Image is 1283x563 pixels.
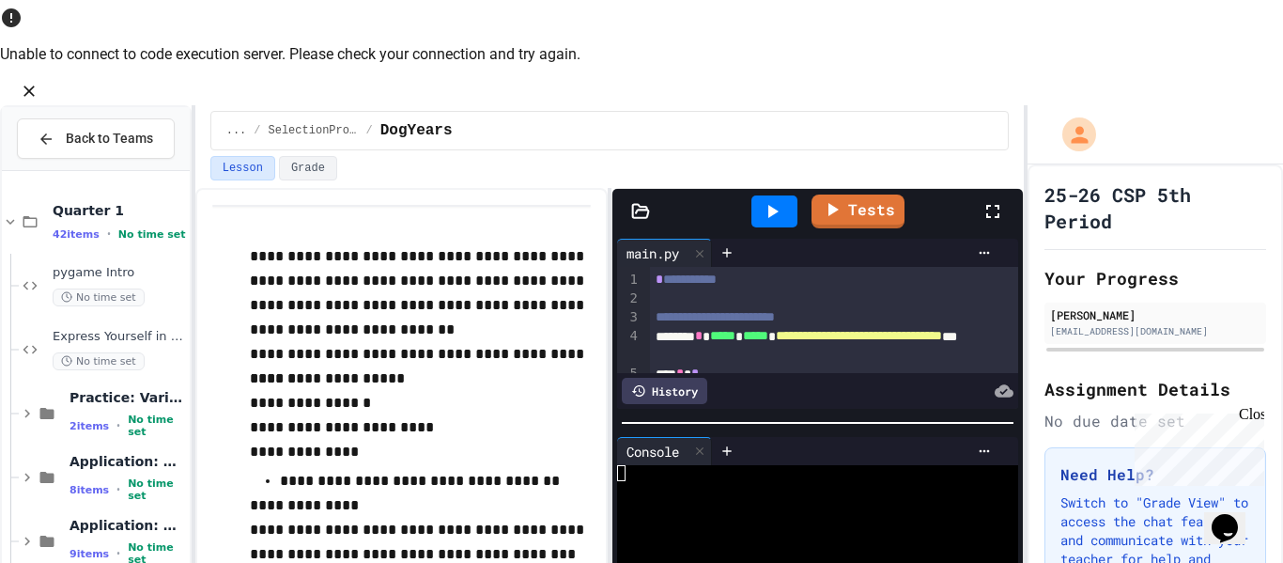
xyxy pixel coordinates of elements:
button: Grade [279,156,337,180]
a: Tests [812,195,904,228]
span: / [366,123,373,138]
iframe: chat widget [1127,406,1264,486]
span: 2 items [70,420,109,432]
span: / [254,123,260,138]
button: Back to Teams [17,118,175,159]
span: Quarter 1 [53,202,186,219]
h1: 25-26 CSP 5th Period [1044,181,1266,234]
span: Practice: Variables/Print [70,389,186,406]
div: No due date set [1044,410,1266,432]
span: Application: Variables/Print [70,453,186,470]
h3: Need Help? [1060,463,1250,486]
span: Express Yourself in Python! [53,329,186,345]
span: DogYears [380,119,453,142]
span: No time set [53,352,145,370]
div: History [622,378,707,404]
span: ... [226,123,247,138]
span: No time set [53,289,145,306]
span: • [116,546,120,561]
div: [PERSON_NAME] [1050,306,1260,323]
div: 2 [617,289,641,308]
span: • [116,482,120,497]
div: Console [617,437,712,465]
div: main.py [617,239,712,267]
iframe: chat widget [1204,488,1264,544]
span: 9 items [70,548,109,560]
div: My Account [1043,113,1101,156]
div: [EMAIL_ADDRESS][DOMAIN_NAME] [1050,324,1260,338]
div: 3 [617,308,641,327]
h2: Your Progress [1044,265,1266,291]
span: • [107,227,111,242]
span: 42 items [53,228,100,241]
div: main.py [617,243,688,263]
span: pygame Intro [53,265,186,281]
button: Close [15,77,43,105]
button: Lesson [210,156,275,180]
span: No time set [128,414,186,438]
span: Application: Strings, Inputs, Math [70,517,186,534]
div: Chat with us now!Close [8,8,130,119]
span: • [116,418,120,433]
div: Console [617,442,688,461]
div: 4 [617,327,641,365]
span: No time set [128,477,186,502]
span: No time set [118,228,186,241]
h2: Assignment Details [1044,376,1266,402]
div: 1 [617,271,641,289]
div: 5 [617,365,641,383]
span: Back to Teams [66,129,153,149]
span: 8 items [70,484,109,496]
span: SelectionProjects [269,123,359,138]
